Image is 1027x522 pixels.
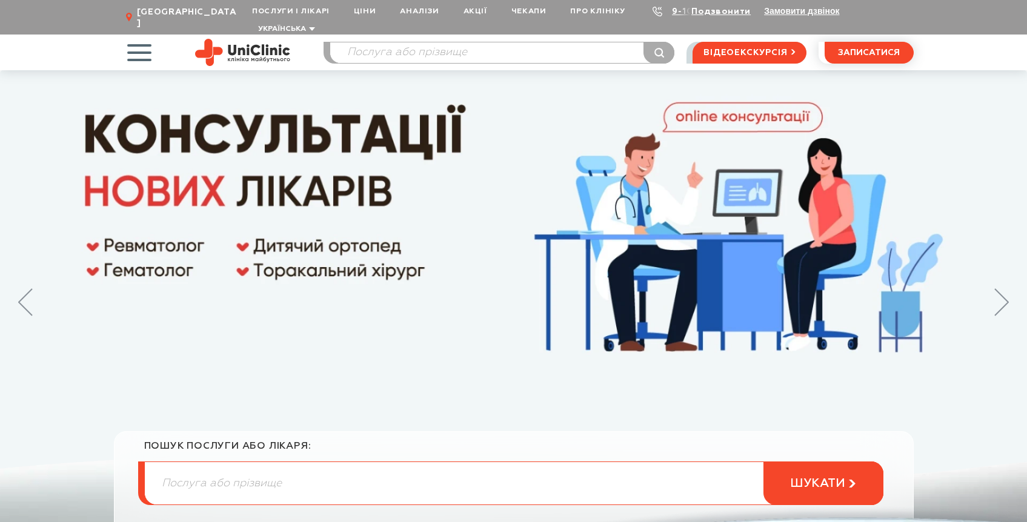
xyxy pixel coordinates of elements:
span: Українська [258,25,306,33]
a: відеоекскурсія [693,42,806,64]
span: [GEOGRAPHIC_DATA] [137,7,240,28]
input: Послуга або прізвище [330,42,674,63]
img: Uniclinic [195,39,290,66]
span: відеоекскурсія [703,42,787,63]
button: шукати [763,461,883,505]
input: Послуга або прізвище [145,462,883,504]
a: Подзвонити [691,7,751,16]
span: шукати [790,476,845,491]
span: записатися [838,48,900,57]
a: 9-103 [672,7,699,16]
button: Замовити дзвінок [764,6,839,16]
div: пошук послуги або лікаря: [144,440,883,461]
button: записатися [825,42,914,64]
button: Українська [255,25,315,34]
